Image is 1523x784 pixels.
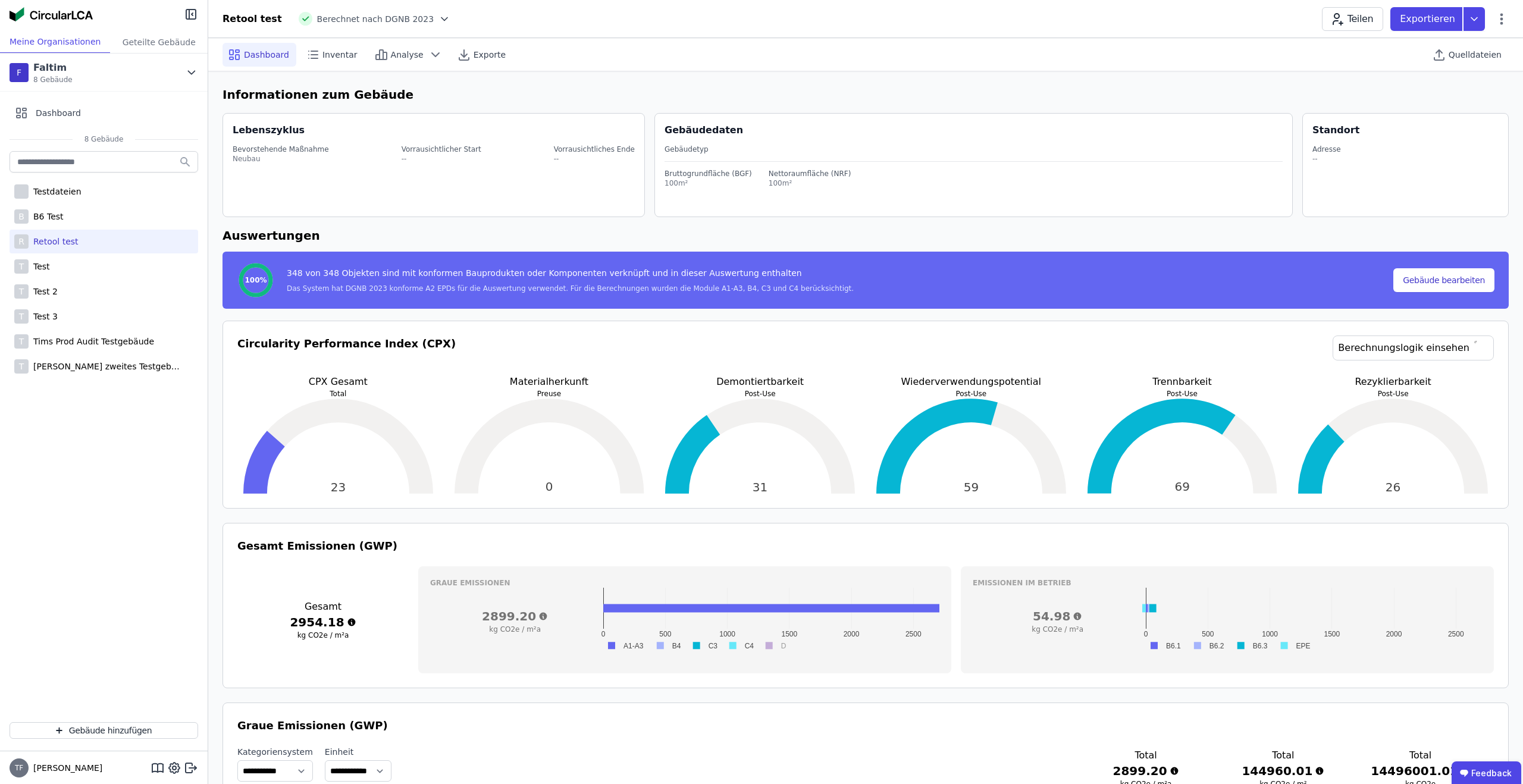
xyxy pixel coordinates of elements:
[391,49,424,61] span: Analyse
[29,311,58,322] div: Test 3
[870,375,1072,389] p: Wiederverwendungspotential
[1233,748,1333,763] h3: Total
[322,49,358,61] span: Inventar
[36,107,81,119] span: Dashboard
[237,389,439,399] p: Total
[10,722,198,739] button: Gebäude hinzufügen
[973,608,1142,625] h3: 54.98
[14,359,29,374] div: T
[1233,763,1333,779] h3: 144960.01
[1082,389,1283,399] p: Post-Use
[1096,748,1196,763] h3: Total
[1312,145,1341,154] div: Adresse
[430,578,939,588] h3: Graue Emissionen
[223,227,1509,244] h6: Auswertungen
[973,625,1142,634] h3: kg CO2e / m²a
[14,209,29,224] div: B
[317,13,434,25] span: Berechnet nach DGNB 2023
[223,86,1509,104] h6: Informationen zum Gebäude
[29,186,82,197] div: Testdateien
[1312,123,1359,137] div: Standort
[287,284,854,293] div: Das System hat DGNB 2023 konforme A2 EPDs für die Auswertung verwendet. Für die Berechnungen wurd...
[402,154,481,164] div: --
[110,31,208,53] div: Geteilte Gebäude
[237,538,1494,554] h3: Gesamt Emissionen (GWP)
[29,335,154,347] div: Tims Prod Audit Testgebäude
[1449,49,1502,61] span: Quelldateien
[33,61,73,75] div: Faltim
[554,145,635,154] div: Vorrausichtliches Ende
[29,360,183,372] div: [PERSON_NAME] zweites Testgebäude
[15,764,23,772] span: TF
[29,286,58,297] div: Test 2
[233,123,305,137] div: Lebenszyklus
[244,49,289,61] span: Dashboard
[554,154,635,164] div: --
[14,259,29,274] div: T
[1312,154,1341,164] div: --
[14,309,29,324] div: T
[1393,268,1494,292] button: Gebäude bearbeiten
[233,154,329,164] div: Neubau
[1371,763,1470,779] h3: 14496001.01
[237,631,409,640] h3: kg CO2e / m²a
[1322,7,1383,31] button: Teilen
[973,578,1482,588] h3: Emissionen im betrieb
[29,261,50,272] div: Test
[237,335,456,375] h3: Circularity Performance Index (CPX)
[237,600,409,614] h3: Gesamt
[430,608,600,625] h3: 2899.20
[237,614,409,631] h3: 2954.18
[325,746,391,758] label: Einheit
[237,375,439,389] p: CPX Gesamt
[1082,375,1283,389] p: Trennbarkeit
[237,746,313,758] label: Kategoriensystem
[402,145,481,154] div: Vorrausichtlicher Start
[665,178,752,188] div: 100m²
[14,334,29,349] div: T
[223,12,282,26] div: Retool test
[659,389,861,399] p: Post-Use
[665,123,1292,137] div: Gebäudedaten
[1371,748,1470,763] h3: Total
[33,75,73,84] span: 8 Gebäude
[237,717,1494,734] h3: Graue Emissionen (GWP)
[10,7,93,21] img: Concular
[769,169,851,178] div: Nettoraumfläche (NRF)
[29,236,79,247] div: Retool test
[10,63,29,82] div: F
[245,275,267,285] span: 100%
[449,389,650,399] p: Preuse
[659,375,861,389] p: Demontiertbarkeit
[1292,375,1494,389] p: Rezyklierbarkeit
[665,169,752,178] div: Bruttogrundfläche (BGF)
[769,178,851,188] div: 100m²
[665,145,1283,154] div: Gebäudetyp
[1333,335,1494,360] a: Berechnungslogik einsehen
[870,389,1072,399] p: Post-Use
[14,284,29,299] div: T
[29,762,102,774] span: [PERSON_NAME]
[430,625,600,634] h3: kg CO2e / m²a
[233,145,329,154] div: Bevorstehende Maßnahme
[449,375,650,389] p: Materialherkunft
[474,49,506,61] span: Exporte
[73,134,136,144] span: 8 Gebäude
[14,234,29,249] div: R
[1400,12,1458,26] p: Exportieren
[287,267,854,284] div: 348 von 348 Objekten sind mit konformen Bauprodukten oder Komponenten verknüpft und in dieser Aus...
[29,211,64,222] div: B6 Test
[1096,763,1196,779] h3: 2899.20
[1292,389,1494,399] p: Post-Use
